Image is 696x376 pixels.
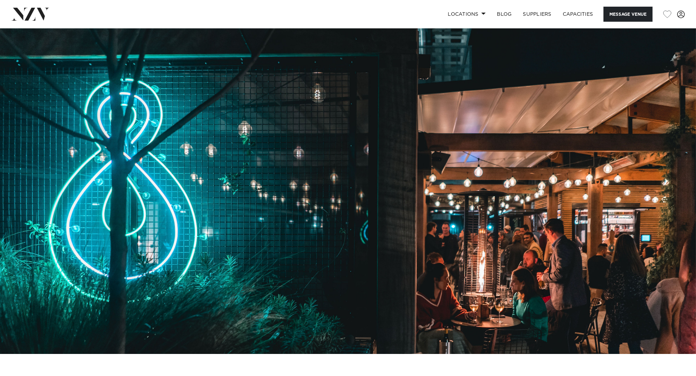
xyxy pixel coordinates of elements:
button: Message Venue [603,7,653,22]
a: SUPPLIERS [517,7,557,22]
a: Capacities [557,7,599,22]
a: BLOG [491,7,517,22]
img: nzv-logo.png [11,8,49,20]
a: Locations [442,7,491,22]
